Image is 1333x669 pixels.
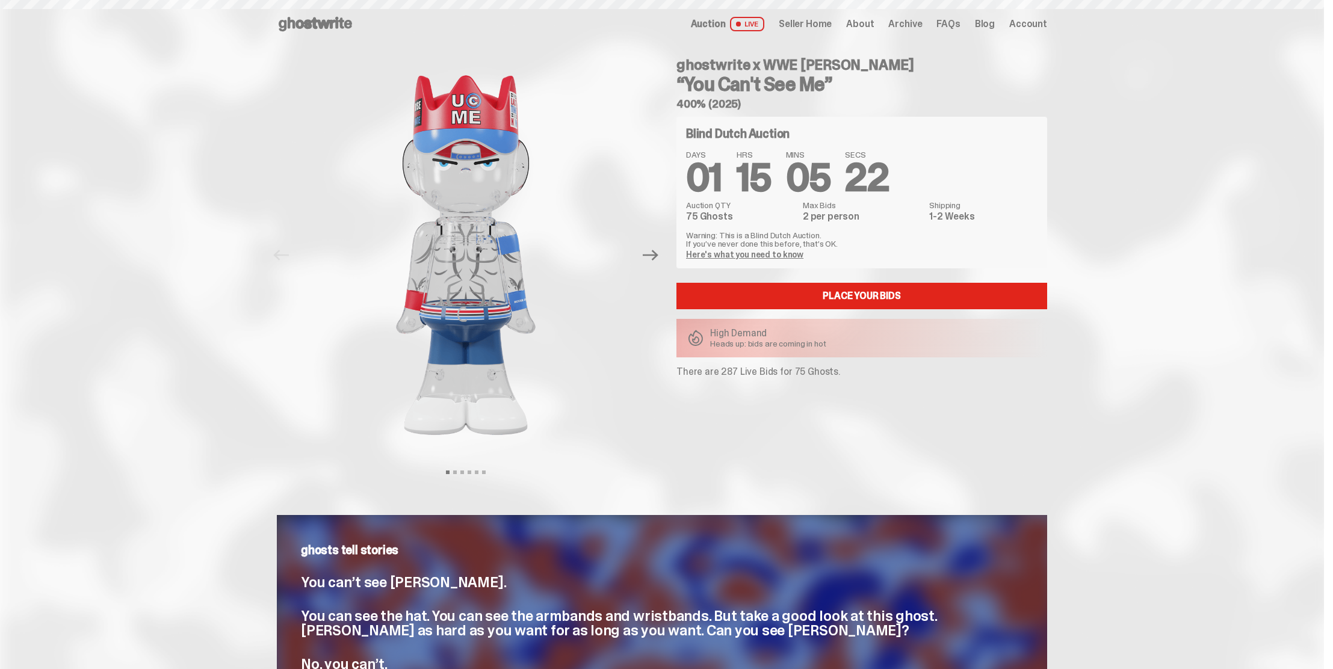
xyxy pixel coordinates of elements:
span: Auction [691,19,726,29]
span: 22 [845,153,889,203]
h5: 400% (2025) [676,99,1047,109]
button: View slide 4 [468,470,471,474]
dt: Shipping [929,201,1038,209]
button: View slide 5 [475,470,478,474]
p: ghosts tell stories [301,544,1023,556]
h4: Blind Dutch Auction [686,128,790,140]
dd: 75 Ghosts [686,212,796,221]
a: Blog [975,19,995,29]
a: Here's what you need to know [686,249,803,260]
button: Next [637,242,664,268]
img: John_Cena_Hero_1.png [300,48,631,462]
span: HRS [737,150,772,159]
button: View slide 2 [453,470,457,474]
a: Archive [888,19,922,29]
span: 01 [686,153,722,203]
a: About [846,19,874,29]
span: DAYS [686,150,722,159]
span: You can see the hat. You can see the armbands and wristbands. But take a good look at this ghost.... [301,606,937,640]
span: MINS [786,150,831,159]
dt: Auction QTY [686,201,796,209]
span: LIVE [730,17,764,31]
h3: “You Can't See Me” [676,75,1047,94]
span: 15 [737,153,772,203]
button: View slide 3 [460,470,464,474]
span: 05 [786,153,831,203]
h4: ghostwrite x WWE [PERSON_NAME] [676,58,1047,72]
a: Place your Bids [676,283,1047,309]
dd: 2 per person [803,212,922,221]
p: Heads up: bids are coming in hot [710,339,826,348]
a: FAQs [936,19,960,29]
p: High Demand [710,328,826,338]
a: Seller Home [779,19,832,29]
button: View slide 1 [446,470,450,474]
dt: Max Bids [803,201,922,209]
span: SECS [845,150,889,159]
span: You can’t see [PERSON_NAME]. [301,573,506,591]
dd: 1-2 Weeks [929,212,1038,221]
a: Auction LIVE [691,17,764,31]
a: Account [1009,19,1047,29]
button: View slide 6 [482,470,486,474]
p: There are 287 Live Bids for 75 Ghosts. [676,367,1047,377]
p: Warning: This is a Blind Dutch Auction. If you’ve never done this before, that’s OK. [686,231,1038,248]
